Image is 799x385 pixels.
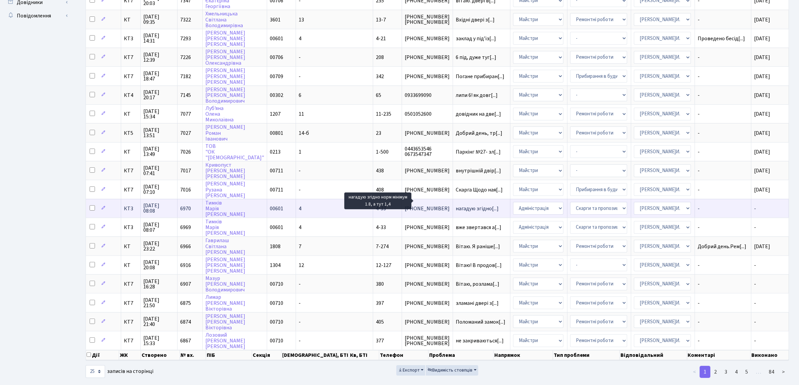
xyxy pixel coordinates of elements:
span: [DATE] [754,167,770,174]
span: - [754,262,756,269]
span: 12-127 [376,262,391,269]
th: Телефон [379,350,429,360]
span: [PHONE_NUMBER] [PHONE_NUMBER] [405,14,450,25]
th: Тип проблеми [553,350,620,360]
span: 380 [376,280,384,288]
span: 7145 [180,92,191,99]
a: ГаврилашСвітлана[PERSON_NAME] [205,237,245,256]
span: 438 [376,167,384,174]
a: 2 [710,366,721,378]
span: - [698,206,748,211]
span: [PHONE_NUMBER] [405,36,450,41]
span: [PHONE_NUMBER] [405,55,450,60]
span: [DATE] 21:40 [143,316,174,327]
span: [PHONE_NUMBER] [405,168,450,173]
select: записів на сторінці [86,365,105,378]
th: Коментарі [687,350,751,360]
span: [DATE] [754,110,770,118]
span: [DATE] 07:10 [143,184,174,195]
span: 0933699090 [405,93,450,98]
span: 1808 [270,243,281,250]
span: заклад у під'їз[...] [456,35,496,42]
span: 7077 [180,110,191,118]
span: 7017 [180,167,191,174]
span: [DATE] [754,35,770,42]
span: КТ [124,244,138,249]
span: не закриваються[...] [456,337,504,344]
span: 7-274 [376,243,389,250]
span: [DATE] [754,92,770,99]
span: 00601 [270,205,283,212]
span: [DATE] 21:50 [143,297,174,308]
span: [PHONE_NUMBER] [405,225,450,230]
a: 84 [765,366,778,378]
span: - [299,186,301,194]
span: - [299,73,301,80]
span: 397 [376,299,384,307]
th: № вх. [180,350,206,360]
span: [PHONE_NUMBER] [405,74,450,79]
span: КТ7 [124,55,138,60]
span: 7293 [180,35,191,42]
a: 3 [720,366,731,378]
span: 208 [376,54,384,61]
span: вже звертався а[...] [456,224,501,231]
span: - [299,299,301,307]
span: - [698,225,748,230]
span: Вхідні двері з[...] [456,16,495,23]
a: ХмельницькаСвітланаВолодимирівна [205,10,243,29]
span: - [698,281,748,287]
a: 4 [731,366,742,378]
span: 13-7 [376,16,386,23]
span: КТ [124,263,138,268]
span: 00711 [270,167,283,174]
span: 11 [299,110,304,118]
a: Кривопуст[PERSON_NAME][PERSON_NAME] [205,161,245,180]
span: 00601 [270,35,283,42]
span: 6875 [180,299,191,307]
span: 00710 [270,299,283,307]
span: 7027 [180,129,191,137]
span: Експорт [398,367,420,374]
span: 405 [376,318,384,326]
span: 00302 [270,92,283,99]
span: Скарга Щодо ная[...] [456,186,503,194]
span: [DATE] 15:33 [143,335,174,346]
span: 4 [299,224,301,231]
span: 23 [376,129,381,137]
span: [PHONE_NUMBER] [405,130,450,136]
th: Проблема [429,350,494,360]
a: Повідомлення [3,9,70,22]
th: Виконано [751,350,789,360]
span: [DATE] 16:28 [143,279,174,289]
span: КТ7 [124,187,138,192]
span: - [698,319,748,325]
span: КТ [124,17,138,22]
span: 1304 [270,262,281,269]
span: - [698,74,748,79]
span: [PHONE_NUMBER] [PHONE_NUMBER] [405,335,450,346]
span: [DATE] 20:08 [143,260,174,270]
span: [DATE] [754,73,770,80]
a: ТимківМарія[PERSON_NAME] [205,199,245,218]
span: - [299,167,301,174]
span: КТ4 [124,93,138,98]
span: - [299,337,301,344]
span: 3601 [270,16,281,23]
a: [PERSON_NAME][PERSON_NAME]Вікторівна [205,313,245,331]
th: Секція [252,350,282,360]
span: 00709 [270,73,283,80]
span: внутрішній двір[...] [456,167,501,174]
span: липи 6! як довг[...] [456,92,498,99]
span: - [754,280,756,288]
span: [DATE] [754,148,770,156]
span: - [299,54,301,61]
span: 6867 [180,337,191,344]
span: - [754,337,756,344]
span: 6966 [180,243,191,250]
span: 4-33 [376,224,386,231]
span: [DATE] 08:08 [143,203,174,214]
span: [PHONE_NUMBER] [405,244,450,249]
span: [DATE] 14:31 [143,33,174,44]
span: 00710 [270,318,283,326]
